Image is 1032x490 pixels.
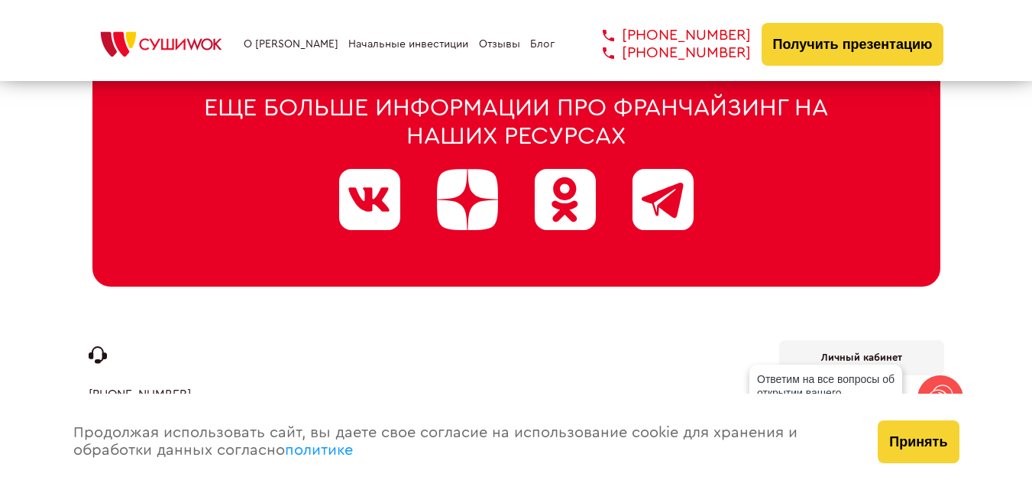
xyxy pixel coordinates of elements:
b: Личный кабинет [821,352,902,362]
a: [PHONE_NUMBER] [580,27,751,44]
a: Блог [530,38,555,50]
a: [PHONE_NUMBER] [580,44,751,62]
a: О [PERSON_NAME] [244,38,338,50]
img: СУШИWOK [89,28,234,61]
a: политике [285,443,353,458]
a: Отзывы [479,38,520,50]
div: Еще больше информации про франчайзинг на наших ресурсах [165,94,868,151]
div: Продолжая использовать сайт, вы даете свое согласие на использование cookie для хранения и обрабо... [58,394,863,490]
a: Начальные инвестиции [348,38,468,50]
a: Личный кабинет [779,340,944,376]
div: Ответим на все вопросы об открытии вашего [PERSON_NAME]! [749,365,902,421]
button: Получить презентацию [762,23,944,66]
button: Принять [878,420,959,463]
a: [PHONE_NUMBER] [89,388,191,401]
